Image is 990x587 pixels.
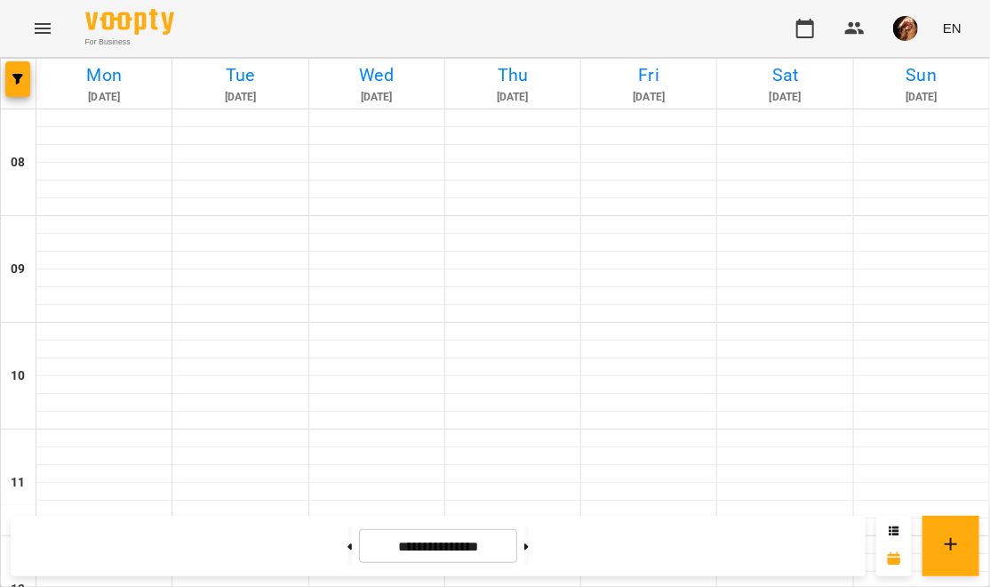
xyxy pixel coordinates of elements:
[85,9,174,35] img: Voopty Logo
[943,19,962,37] span: EN
[175,61,305,89] h6: Tue
[175,89,305,106] h6: [DATE]
[85,36,174,48] span: For Business
[893,16,918,41] img: c8e0f8f11f5ebb5948ff4c20ade7ab01.jpg
[584,89,714,106] h6: [DATE]
[857,89,986,106] h6: [DATE]
[11,473,25,493] h6: 11
[21,7,64,50] button: Menu
[312,61,442,89] h6: Wed
[720,89,850,106] h6: [DATE]
[39,61,169,89] h6: Mon
[857,61,986,89] h6: Sun
[448,89,578,106] h6: [DATE]
[936,12,969,44] button: EN
[11,260,25,279] h6: 09
[11,366,25,386] h6: 10
[39,89,169,106] h6: [DATE]
[312,89,442,106] h6: [DATE]
[720,61,850,89] h6: Sat
[584,61,714,89] h6: Fri
[448,61,578,89] h6: Thu
[11,153,25,173] h6: 08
